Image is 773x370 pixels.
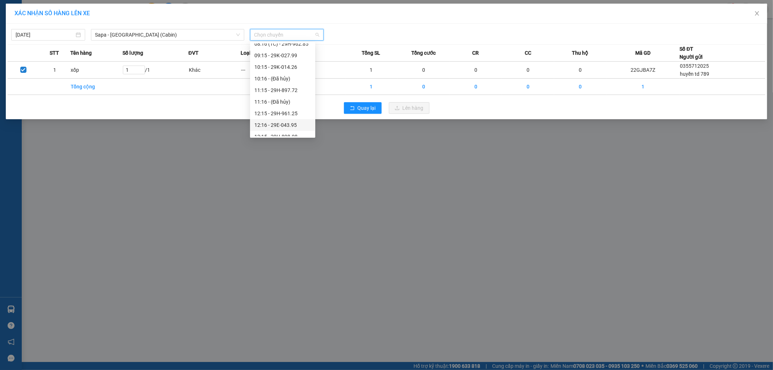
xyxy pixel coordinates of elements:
span: Sapa - Hà Nội (Cabin) [95,29,240,40]
td: 0 [502,62,554,79]
td: --- [293,62,345,79]
span: huyền td 789 [680,71,709,77]
span: Tổng SL [362,49,381,57]
span: Loại hàng [241,49,263,57]
td: --- [241,62,293,79]
td: 22GJBA7Z [607,62,680,79]
div: 10:15 - 29K-014.26 [254,63,311,71]
div: 08:16 (TC) - 29H-962.85 [254,40,311,48]
span: down [236,33,240,37]
div: 11:15 - 29H-897.72 [254,86,311,94]
td: 0 [398,79,450,95]
td: xốp [70,62,122,79]
div: 13:15 - 29H-898.08 [254,133,311,141]
div: Số ĐT Người gửi [680,45,703,61]
span: Tên hàng [70,49,92,57]
div: 10:16 - (Đã hủy) [254,75,311,83]
span: 0355712025 [680,63,709,69]
span: CC [525,49,531,57]
button: rollbackQuay lại [344,102,382,114]
span: ĐVT [188,49,199,57]
td: 0 [554,62,606,79]
td: 1 [607,79,680,95]
div: 12:15 - 29H-961.25 [254,109,311,117]
td: Tổng cộng [70,79,122,95]
td: Khác [188,62,241,79]
input: 11/10/2025 [16,31,74,39]
button: Close [747,4,767,24]
td: 1 [39,62,71,79]
span: STT [50,49,59,57]
td: 0 [450,79,502,95]
span: Chọn chuyến [254,29,320,40]
td: 0 [554,79,606,95]
div: 11:16 - (Đã hủy) [254,98,311,106]
td: 0 [450,62,502,79]
td: / 1 [122,62,188,79]
span: close [754,11,760,16]
td: 1 [345,62,398,79]
div: 09:15 - 29K-027.99 [254,51,311,59]
span: Số lượng [122,49,143,57]
span: Quay lại [358,104,376,112]
span: Thu hộ [572,49,588,57]
td: 0 [398,62,450,79]
span: rollback [350,105,355,111]
td: 1 [345,79,398,95]
span: Tổng cước [411,49,436,57]
button: uploadLên hàng [389,102,429,114]
span: CR [473,49,479,57]
span: XÁC NHẬN SỐ HÀNG LÊN XE [14,10,90,17]
span: Mã GD [635,49,651,57]
div: 12:16 - 29E-043.95 [254,121,311,129]
td: 0 [502,79,554,95]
